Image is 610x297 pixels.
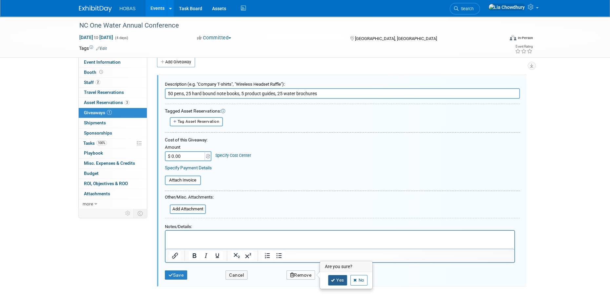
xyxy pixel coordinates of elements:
[79,128,147,138] a: Sponsorships
[79,179,147,189] a: ROI, Objectives & ROO
[79,148,147,158] a: Playbook
[231,251,242,260] button: Subscript
[83,140,107,146] span: Tasks
[84,130,112,136] span: Sponsorships
[114,36,128,40] span: (4 days)
[79,34,113,40] span: [DATE] [DATE]
[165,194,214,202] div: Other/Misc. Attachments:
[120,6,136,11] span: HOBAS
[200,251,211,260] button: Italic
[165,137,520,143] div: Cost of this Giveaway:
[79,68,147,77] a: Booth
[84,80,100,85] span: Staff
[77,20,494,32] div: NC One Water Annual Conference
[79,98,147,108] a: Asset Reservations3
[93,35,99,40] span: to
[84,59,121,65] span: Event Information
[79,45,107,52] td: Tags
[320,262,372,272] h3: Are you sure?
[84,100,129,105] span: Asset Reservations
[79,169,147,179] a: Budget
[195,34,234,41] button: Committed
[79,78,147,88] a: Staff2
[165,221,515,230] div: Notes/Details:
[84,191,110,196] span: Attachments
[215,153,251,158] a: Specify Cost Center
[178,119,220,124] span: Tag Asset Reservation
[96,46,107,51] a: Edit
[286,270,315,280] button: Remove
[79,189,147,199] a: Attachments
[517,35,533,40] div: In-Person
[350,275,367,286] a: No
[133,209,147,218] td: Toggle Event Tabs
[98,70,104,74] span: Booth not reserved yet
[165,144,212,151] div: Amount
[166,231,514,249] iframe: Rich Text Area
[83,201,93,206] span: more
[79,138,147,148] a: Tasks100%
[84,160,135,166] span: Misc. Expenses & Credits
[515,45,532,48] div: Event Rating
[488,4,525,11] img: Lia Chowdhury
[465,34,533,44] div: Event Format
[84,171,99,176] span: Budget
[84,150,103,156] span: Playbook
[459,6,474,11] span: Search
[79,57,147,67] a: Event Information
[84,70,104,75] span: Booth
[188,251,200,260] button: Bold
[510,35,516,40] img: Format-Inperson.png
[226,270,247,280] button: Cancel
[157,57,195,67] a: Add Giveaway
[84,110,112,115] span: Giveaways
[125,100,129,105] span: 3
[79,118,147,128] a: Shipments
[165,165,212,170] a: Specify Payment Details
[79,6,112,12] img: ExhibitDay
[95,80,100,85] span: 2
[262,251,273,260] button: Numbered list
[165,108,520,115] div: Tagged Asset Reservations:
[84,90,124,95] span: Travel Reservations
[79,159,147,168] a: Misc. Expenses & Credits
[107,110,112,115] span: 1
[96,140,107,145] span: 100%
[328,275,347,286] a: Yes
[242,251,253,260] button: Superscript
[79,199,147,209] a: more
[170,117,223,126] button: Tag Asset Reservation
[169,251,181,260] button: Insert/edit link
[122,209,134,218] td: Personalize Event Tab Strip
[165,78,520,88] div: Description (e.g. "Company T-shirts", "Wireless Headset Raffle"):
[355,36,437,41] span: [GEOGRAPHIC_DATA], [GEOGRAPHIC_DATA]
[79,108,147,118] a: Giveaways1
[84,120,106,125] span: Shipments
[165,270,187,280] button: Save
[84,181,128,186] span: ROI, Objectives & ROO
[273,251,284,260] button: Bullet list
[79,88,147,97] a: Travel Reservations
[450,3,480,14] a: Search
[211,251,223,260] button: Underline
